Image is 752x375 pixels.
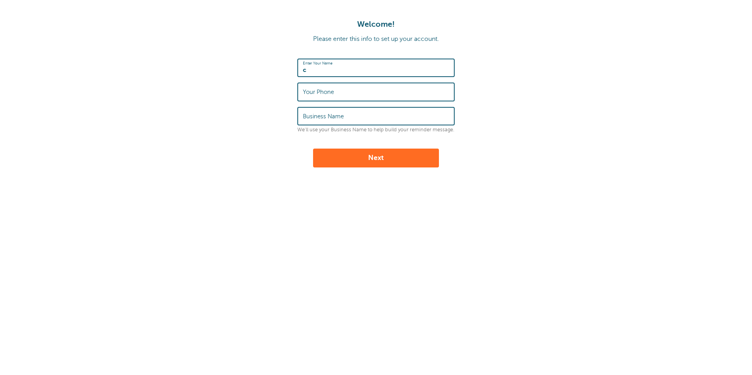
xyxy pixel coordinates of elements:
[8,20,744,29] h1: Welcome!
[303,61,332,66] label: Enter Your Name
[303,113,344,120] label: Business Name
[297,127,455,133] p: We'll use your Business Name to help build your reminder message.
[8,35,744,43] p: Please enter this info to set up your account.
[303,88,334,96] label: Your Phone
[313,149,439,167] button: Next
